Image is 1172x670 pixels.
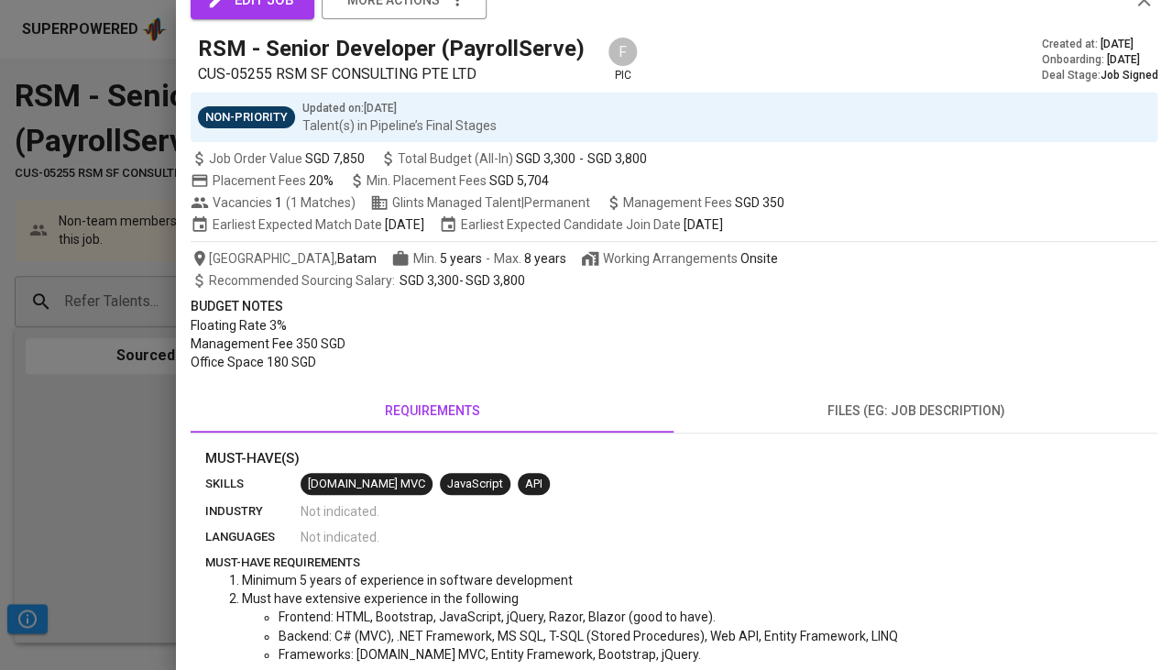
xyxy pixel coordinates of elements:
[272,193,282,212] span: 1
[579,149,584,168] span: -
[1100,37,1133,52] span: [DATE]
[370,193,590,212] span: Glints Managed Talent | Permanent
[191,336,345,351] span: Management Fee 350 SGD
[198,109,295,126] span: Non-Priority
[205,528,301,546] p: languages
[440,476,510,493] span: JavaScript
[305,149,365,168] span: SGD 7,850
[205,448,1143,469] p: Must-Have(s)
[213,173,334,188] span: Placement Fees
[684,215,723,234] span: [DATE]
[205,475,301,493] p: skills
[486,249,490,268] span: -
[191,215,424,234] span: Earliest Expected Match Date
[191,318,287,333] span: Floating Rate 3%
[1041,37,1157,52] div: Created at :
[209,273,398,288] span: Recommended Sourcing Salary :
[607,36,639,68] div: F
[581,249,778,268] span: Working Arrangements
[400,273,459,288] span: SGD 3,300
[191,249,377,268] span: [GEOGRAPHIC_DATA] ,
[623,195,784,210] span: Management Fees
[191,193,356,212] span: Vacancies ( 1 Matches )
[607,36,639,83] div: pic
[301,476,433,493] span: [DOMAIN_NAME] MVC
[685,400,1147,423] span: files (eg: job description)
[379,149,647,168] span: Total Budget (All-In)
[301,528,379,546] span: Not indicated .
[337,249,377,268] span: Batam
[518,476,550,493] span: API
[385,215,424,234] span: [DATE]
[191,297,1157,316] p: Budget Notes
[439,215,723,234] span: Earliest Expected Candidate Join Date
[205,502,301,521] p: industry
[279,610,716,624] span: Frontend: HTML, Bootstrap, JavaScript, jQuery, Razor, Blazor (good to have).
[524,251,566,266] span: 8 years
[205,554,1143,572] p: must-have requirements
[198,65,476,82] span: CUS-05255 RSM SF CONSULTING PTE LTD
[494,251,566,266] span: Max.
[242,591,519,606] span: Must have extensive experience in the following
[1041,68,1157,83] div: Deal Stage :
[440,251,482,266] span: 5 years
[242,573,573,588] span: Minimum 5 years of experience in software development
[1106,52,1139,68] span: [DATE]
[191,355,316,369] span: Office Space 180 SGD
[302,100,497,116] p: Updated on : [DATE]
[735,195,784,210] span: SGD 350
[1041,52,1157,68] div: Onboarding :
[301,502,379,521] span: Not indicated .
[198,34,585,63] h5: RSM - Senior Developer (PayrollServe)
[279,629,898,643] span: Backend: C# (MVC), .NET Framework, MS SQL, T-SQL (Stored Procedures), Web API, Entity Framework, ...
[367,173,549,188] span: Min. Placement Fees
[516,149,575,168] span: SGD 3,300
[279,647,701,662] span: Frameworks: [DOMAIN_NAME] MVC, Entity Framework, Bootstrap, jQuery.
[202,400,663,423] span: requirements
[309,173,334,188] span: 20%
[1100,69,1157,82] span: Job Signed
[740,249,778,268] div: Onsite
[587,149,647,168] span: SGD 3,800
[489,173,549,188] span: SGD 5,704
[191,149,365,168] span: Job Order Value
[302,116,497,135] p: Talent(s) in Pipeline’s Final Stages
[209,271,525,290] span: -
[466,273,525,288] span: SGD 3,800
[413,251,482,266] span: Min.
